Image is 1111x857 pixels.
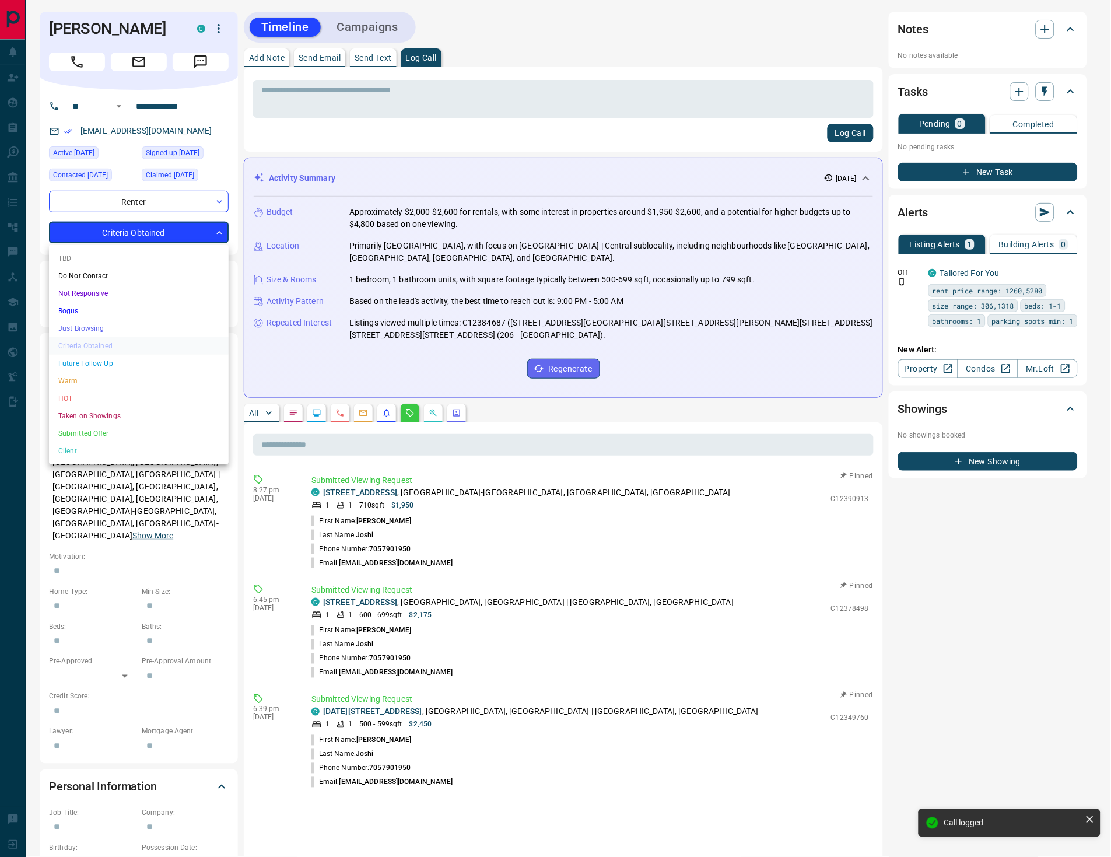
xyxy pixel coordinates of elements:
li: HOT [49,390,229,407]
li: Not Responsive [49,285,229,302]
li: Future Follow Up [49,355,229,372]
li: Warm [49,372,229,390]
li: TBD [49,250,229,267]
li: Bogus [49,302,229,320]
li: Do Not Contact [49,267,229,285]
li: Taken on Showings [49,407,229,425]
li: Client [49,442,229,460]
li: Submitted Offer [49,425,229,442]
div: Call logged [944,818,1081,828]
li: Just Browsing [49,320,229,337]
